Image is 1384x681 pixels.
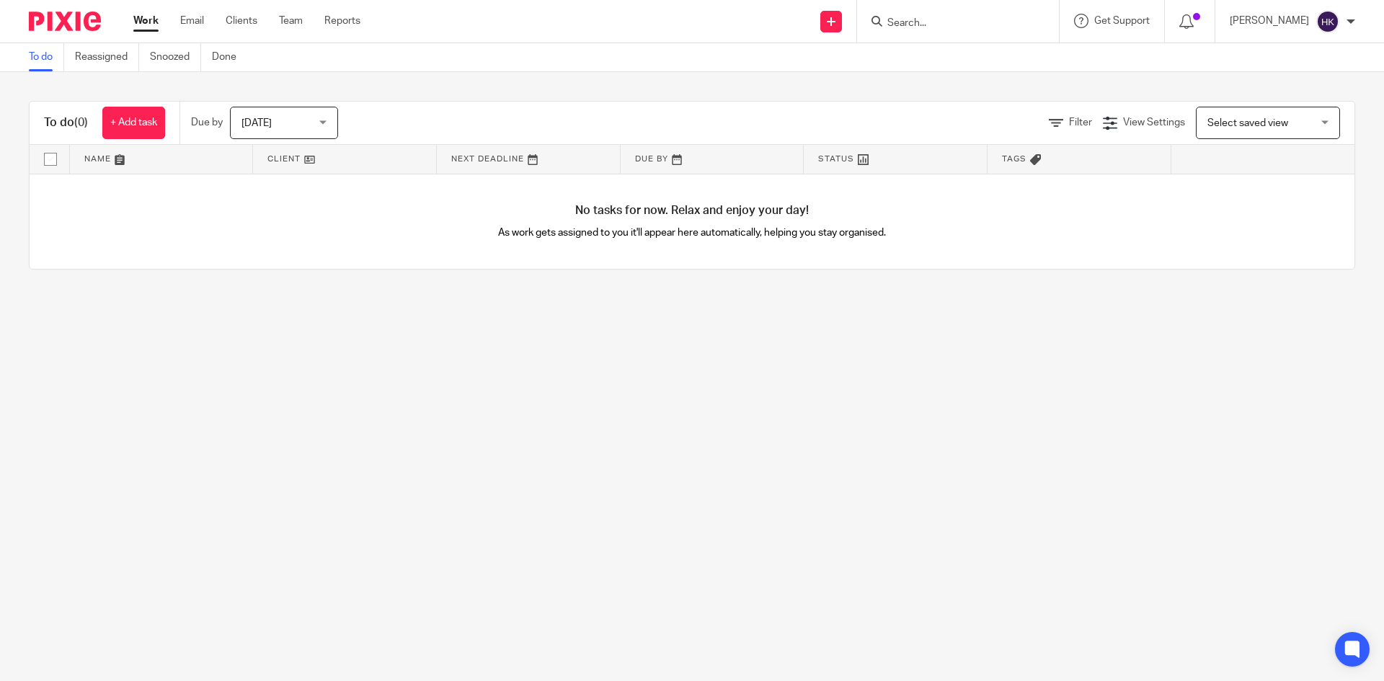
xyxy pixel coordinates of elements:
span: Tags [1002,155,1026,163]
p: As work gets assigned to you it'll appear here automatically, helping you stay organised. [361,226,1024,240]
span: Get Support [1094,16,1150,26]
a: Work [133,14,159,28]
img: svg%3E [1316,10,1339,33]
a: Reports [324,14,360,28]
a: Clients [226,14,257,28]
a: + Add task [102,107,165,139]
img: Pixie [29,12,101,31]
input: Search [886,17,1016,30]
p: Due by [191,115,223,130]
h1: To do [44,115,88,130]
a: Reassigned [75,43,139,71]
a: Done [212,43,247,71]
p: [PERSON_NAME] [1230,14,1309,28]
h4: No tasks for now. Relax and enjoy your day! [30,203,1354,218]
a: Email [180,14,204,28]
a: Snoozed [150,43,201,71]
span: [DATE] [241,118,272,128]
span: (0) [74,117,88,128]
span: Filter [1069,117,1092,128]
a: To do [29,43,64,71]
span: View Settings [1123,117,1185,128]
a: Team [279,14,303,28]
span: Select saved view [1207,118,1288,128]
